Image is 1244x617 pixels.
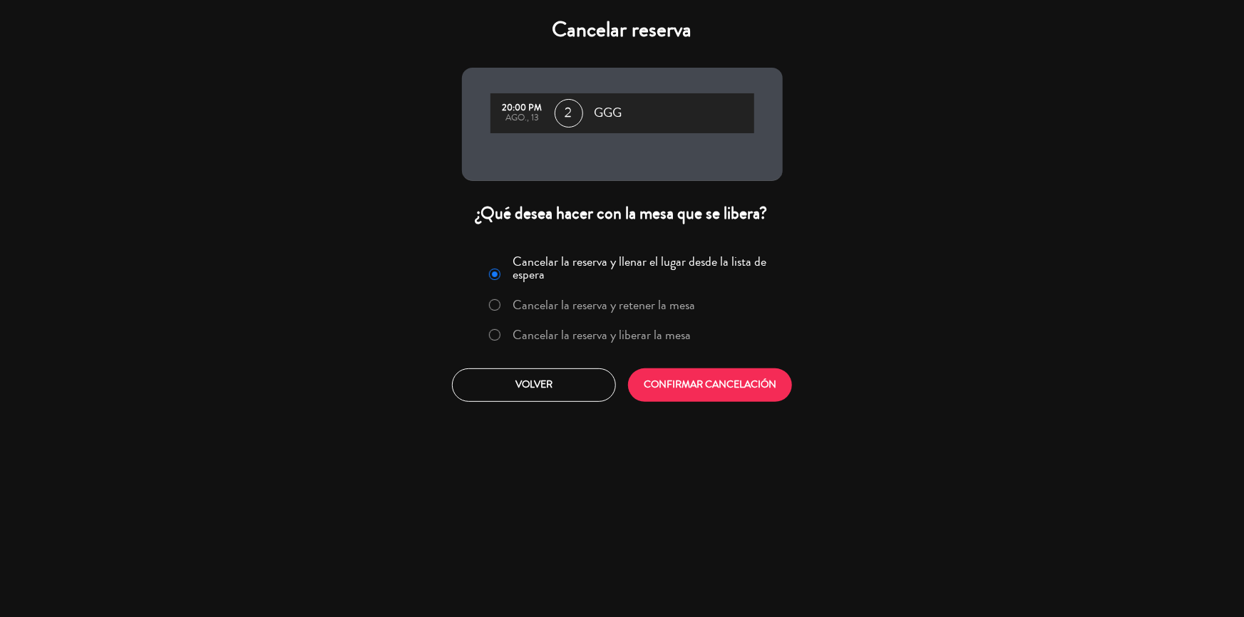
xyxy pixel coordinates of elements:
div: 20:00 PM [498,103,548,113]
h4: Cancelar reserva [462,17,783,43]
button: Volver [452,368,616,402]
label: Cancelar la reserva y llenar el lugar desde la lista de espera [513,255,773,281]
span: 2 [555,99,583,128]
div: ago., 13 [498,113,548,123]
label: Cancelar la reserva y liberar la mesa [513,328,691,341]
div: ¿Qué desea hacer con la mesa que se libera? [462,202,783,224]
span: GGG [595,103,622,124]
label: Cancelar la reserva y retener la mesa [513,299,695,311]
button: CONFIRMAR CANCELACIÓN [628,368,792,402]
